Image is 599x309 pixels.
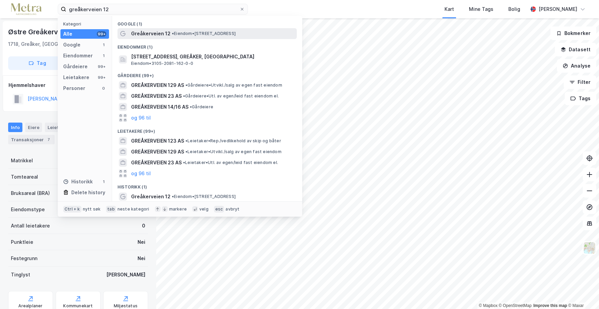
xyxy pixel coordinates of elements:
button: Datasett [555,43,596,56]
div: 99+ [97,31,106,37]
div: neste kategori [117,206,149,212]
div: Bruksareal (BRA) [11,189,50,197]
div: 99+ [97,64,106,69]
div: Historikk [63,178,93,186]
div: 1 [101,42,106,48]
div: Kontrollprogram for chat [565,276,599,309]
div: Personer [63,84,85,92]
div: 0 [101,86,106,91]
button: og 96 til [131,114,151,122]
span: Leietaker • Utvikl./salg av egen fast eiendom [185,149,282,154]
span: Leietaker • Rep./vedlikehold av skip og båter [185,138,281,144]
span: Greåkerveien 12 [131,30,170,38]
iframe: Chat Widget [565,276,599,309]
div: Eiendommer [63,52,93,60]
span: Gårdeiere [190,104,213,110]
div: Eiere [25,123,42,132]
span: GREÅKERVEIEN 14/16 AS [131,103,188,111]
button: og 96 til [131,169,151,178]
span: Eiendom • [STREET_ADDRESS] [172,31,236,36]
a: OpenStreetMap [499,303,532,308]
div: Østre Greåkervei 18 [8,26,74,37]
div: 0 [142,222,145,230]
div: nytt søk [83,206,101,212]
button: Analyse [557,59,596,73]
span: [STREET_ADDRESS], GREÅKER, [GEOGRAPHIC_DATA] [131,53,294,61]
div: 99+ [97,75,106,80]
div: Google [63,41,80,49]
div: Leietakere [63,73,89,81]
span: • [185,138,187,143]
a: Improve this map [533,303,567,308]
img: Z [583,241,596,254]
div: Miljøstatus [114,303,138,309]
div: avbryt [225,206,239,212]
div: Punktleie [11,238,33,246]
div: Arealplaner [18,303,42,309]
span: GREÅKERVEIEN 129 AS [131,148,184,156]
div: tab [106,206,116,213]
div: Tomteareal [11,173,38,181]
div: Kategori [63,21,109,26]
div: Leietakere (99+) [112,123,302,135]
span: • [183,160,185,165]
div: Tinglyst [11,271,30,279]
div: Matrikkel [11,157,33,165]
span: Greåkerveien 12 [131,193,170,201]
div: 1 [101,53,106,58]
span: • [172,194,174,199]
div: 7 [45,136,52,143]
div: Festegrunn [11,254,37,262]
div: 1 [101,179,106,184]
div: Bolig [508,5,520,13]
span: • [183,93,185,98]
a: Mapbox [479,303,497,308]
span: Gårdeiere • Utl. av egen/leid fast eiendom el. [183,93,279,99]
div: Gårdeiere [63,62,88,71]
span: • [185,83,187,88]
img: metra-logo.256734c3b2bbffee19d4.png [11,3,41,15]
div: Eiendomstype [11,205,45,214]
div: Hjemmelshaver [8,81,148,89]
span: GREÅKERVEIEN 129 AS [131,81,184,89]
span: GREÅKERVEIEN 23 AS [131,92,182,100]
div: Kart [444,5,454,13]
div: markere [169,206,187,212]
div: Historikk (1) [112,179,302,191]
div: Kommunekart [63,303,93,309]
div: 1718, Greåker, [GEOGRAPHIC_DATA] [8,40,92,48]
div: Antall leietakere [11,222,50,230]
div: [PERSON_NAME] [539,5,577,13]
div: Eiendommer (1) [112,39,302,51]
div: Ctrl + k [63,206,81,213]
span: Eiendom • [STREET_ADDRESS] [172,194,236,199]
div: velg [199,206,208,212]
button: Tags [565,92,596,105]
input: Søk på adresse, matrikkel, gårdeiere, leietakere eller personer [66,4,239,14]
div: Transaksjoner [8,135,55,144]
span: • [185,149,187,154]
div: Leietakere [45,123,74,132]
div: Info [8,123,22,132]
div: esc [214,206,224,213]
div: Alle [63,30,72,38]
span: Gårdeiere • Utvikl./salg av egen fast eiendom [185,83,282,88]
span: GREÅKERVEIEN 123 AS [131,137,184,145]
div: Mine Tags [469,5,493,13]
button: Tag [8,56,67,70]
div: Delete history [71,188,105,197]
button: Bokmerker [550,26,596,40]
span: GREÅKERVEIEN 23 AS [131,159,182,167]
button: Filter [564,75,596,89]
div: Nei [138,238,145,246]
span: Eiendom • 3105-2081-162-0-0 [131,61,193,66]
div: Gårdeiere (99+) [112,68,302,80]
div: [PERSON_NAME] [106,271,145,279]
span: • [172,31,174,36]
span: • [190,104,192,109]
span: Leietaker • Utl. av egen/leid fast eiendom el. [183,160,278,165]
div: Google (1) [112,16,302,28]
div: Nei [138,254,145,262]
